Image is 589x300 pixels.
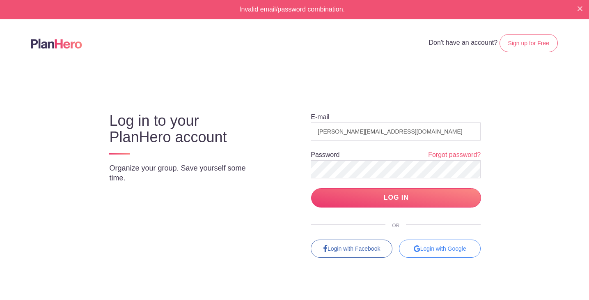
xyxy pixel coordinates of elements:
[311,122,481,141] input: e.g. julie@eventco.com
[311,240,392,258] a: Login with Facebook
[311,188,481,208] input: LOG IN
[428,150,481,160] a: Forgot password?
[385,223,406,228] span: OR
[500,34,558,52] a: Sign up for Free
[578,6,582,11] img: X small white
[429,39,498,46] span: Don't have an account?
[578,5,582,12] button: Close
[109,113,264,145] h3: Log in to your PlanHero account
[31,39,82,48] img: Logo main planhero
[399,240,481,258] div: Login with Google
[311,152,339,158] label: Password
[311,114,329,120] label: E-mail
[109,163,264,183] p: Organize your group. Save yourself some time.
